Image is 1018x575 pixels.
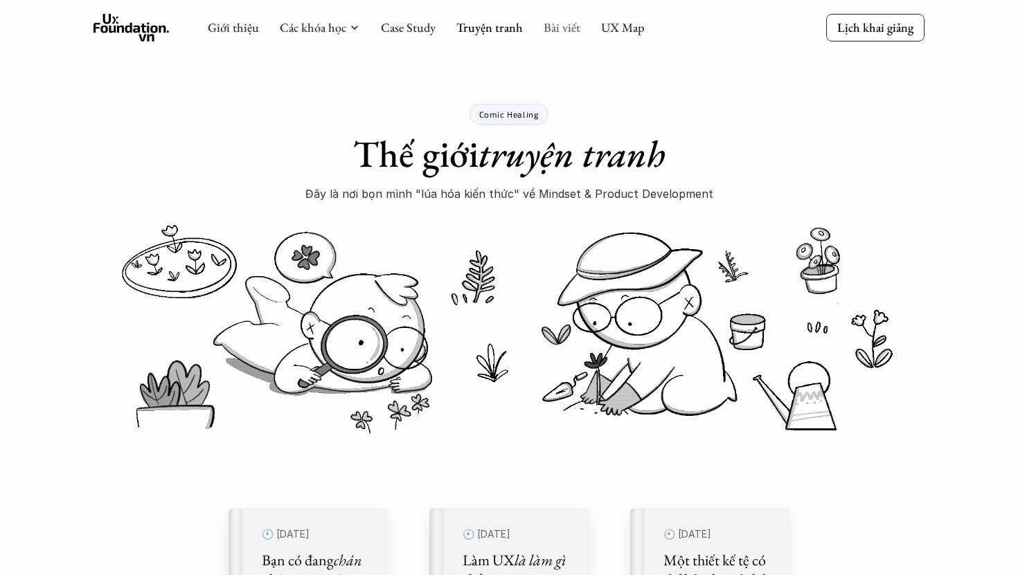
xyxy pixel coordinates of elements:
[262,525,371,544] p: 🕙 [DATE]
[381,19,436,35] a: Case Study
[544,19,580,35] a: Bài viết
[479,109,539,119] p: Comic Healing
[463,525,572,544] p: 🕙 [DATE]
[280,19,346,35] a: Các khóa học
[837,19,913,35] p: Lịch khai giảng
[663,525,773,544] p: 🕙 [DATE]
[456,19,523,35] a: Truyện tranh
[479,129,666,178] em: truyện tranh
[353,131,666,176] h1: Thế giới
[601,19,645,35] a: UX Map
[826,14,925,41] a: Lịch khai giảng
[208,19,259,35] a: Giới thiệu
[305,183,713,204] p: Đây là nơi bọn mình "lúa hóa kiến thức" về Mindset & Product Development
